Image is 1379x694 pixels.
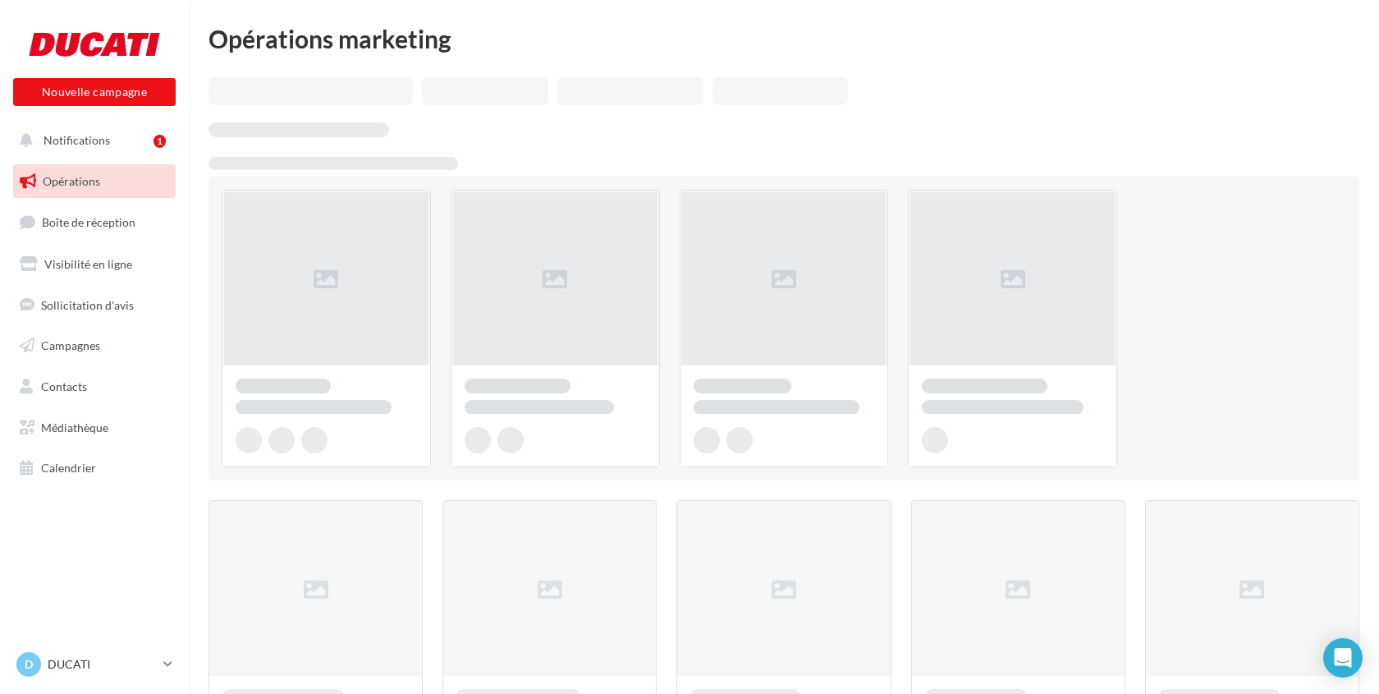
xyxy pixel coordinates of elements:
[10,205,179,240] a: Boîte de réception
[10,123,172,158] button: Notifications 1
[208,26,1359,51] div: Opérations marketing
[1323,638,1363,678] div: Open Intercom Messenger
[13,78,176,106] button: Nouvelle campagne
[10,370,179,404] a: Contacts
[41,338,100,352] span: Campagnes
[41,421,108,434] span: Médiathèque
[10,451,179,485] a: Calendrier
[44,133,110,147] span: Notifications
[44,257,132,271] span: Visibilité en ligne
[13,649,176,680] a: D DUCATI
[10,411,179,445] a: Médiathèque
[10,288,179,323] a: Sollicitation d'avis
[10,329,179,363] a: Campagnes
[41,461,96,475] span: Calendrier
[41,379,87,393] span: Contacts
[10,247,179,282] a: Visibilité en ligne
[153,135,166,148] div: 1
[41,297,134,311] span: Sollicitation d'avis
[48,656,157,673] p: DUCATI
[25,656,33,673] span: D
[10,164,179,199] a: Opérations
[43,174,100,188] span: Opérations
[42,215,135,229] span: Boîte de réception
